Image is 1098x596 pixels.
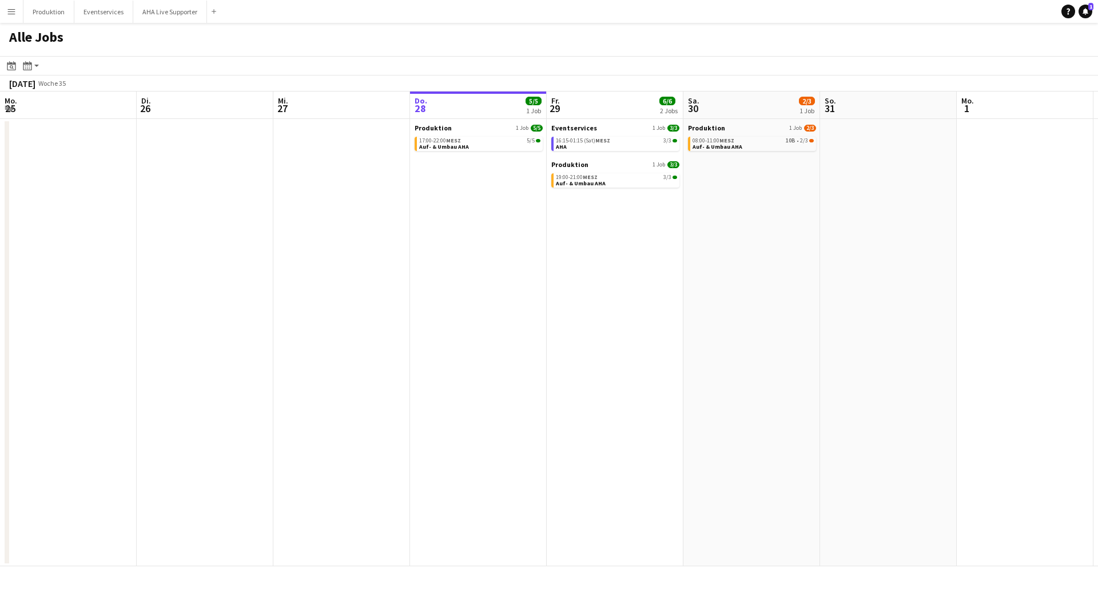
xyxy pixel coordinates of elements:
button: Eventservices [74,1,133,23]
a: 19:00-21:00MESZ3/3Auf- & Umbau AHA [556,173,677,186]
span: So. [825,96,836,106]
span: 5/5 [536,139,540,142]
span: 1 [960,102,974,115]
span: 5/5 [526,97,542,105]
span: 1 Job [653,125,665,132]
div: Produktion1 Job5/517:00-22:00MESZ5/5Auf- & Umbau AHA [415,124,543,153]
button: AHA Live Supporter [133,1,207,23]
span: 2/3 [800,138,808,144]
span: 1 Job [653,161,665,168]
a: 16:15-01:15 (Sat)MESZ3/3AHA [556,137,677,150]
a: Produktion1 Job3/3 [551,160,679,169]
div: [DATE] [9,78,35,89]
span: 3/3 [673,139,677,142]
div: Eventservices1 Job3/316:15-01:15 (Sat)MESZ3/3AHA [551,124,679,160]
span: 27 [276,102,288,115]
span: Produktion [551,160,588,169]
span: Di. [141,96,151,106]
span: Produktion [688,124,725,132]
span: 08:00-11:00 [693,138,734,144]
span: 29 [550,102,560,115]
span: 3/3 [663,138,671,144]
span: MESZ [719,137,734,144]
span: 17:00-22:00 [419,138,461,144]
span: 1 Job [516,125,528,132]
span: 5/5 [531,125,543,132]
span: 2/3 [809,139,814,142]
span: 3/3 [663,174,671,180]
span: 16:15-01:15 (Sat) [556,138,610,144]
a: Produktion1 Job2/3 [688,124,816,132]
span: 3/3 [667,125,679,132]
span: 28 [413,102,427,115]
span: 19:00-21:00 [556,174,598,180]
div: Produktion1 Job3/319:00-21:00MESZ3/3Auf- & Umbau AHA [551,160,679,190]
a: Produktion1 Job5/5 [415,124,543,132]
span: Mi. [278,96,288,106]
div: 2 Jobs [660,106,678,115]
span: Woche 35 [38,79,66,88]
span: Mo. [5,96,17,106]
span: 3/3 [667,161,679,168]
span: Auf- & Umbau AHA [693,143,742,150]
a: Eventservices1 Job3/3 [551,124,679,132]
span: 26 [140,102,151,115]
span: 6/6 [659,97,675,105]
span: MESZ [595,137,610,144]
span: 31 [823,102,836,115]
span: Mo. [961,96,974,106]
span: 3/3 [673,176,677,179]
span: Do. [415,96,427,106]
button: Produktion [23,1,74,23]
a: 08:00-11:00MESZ10B•2/3Auf- & Umbau AHA [693,137,814,150]
span: 2/3 [799,97,815,105]
div: 1 Job [799,106,814,115]
span: 30 [686,102,699,115]
span: 10B [786,138,795,144]
div: • [693,138,814,144]
span: 5/5 [527,138,535,144]
span: MESZ [583,173,598,181]
span: 25 [3,102,17,115]
div: Produktion1 Job2/308:00-11:00MESZ10B•2/3Auf- & Umbau AHA [688,124,816,153]
span: Produktion [415,124,452,132]
a: 17:00-22:00MESZ5/5Auf- & Umbau AHA [419,137,540,150]
span: 2/3 [804,125,816,132]
span: AHA [556,143,567,150]
span: MESZ [446,137,461,144]
span: Fr. [551,96,560,106]
span: Auf- & Umbau AHA [419,143,469,150]
span: Sa. [688,96,699,106]
span: 1 Job [789,125,802,132]
div: 1 Job [526,106,541,115]
a: 1 [1079,5,1092,18]
span: Auf- & Umbau AHA [556,180,606,187]
span: Eventservices [551,124,597,132]
span: 1 [1088,3,1093,10]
